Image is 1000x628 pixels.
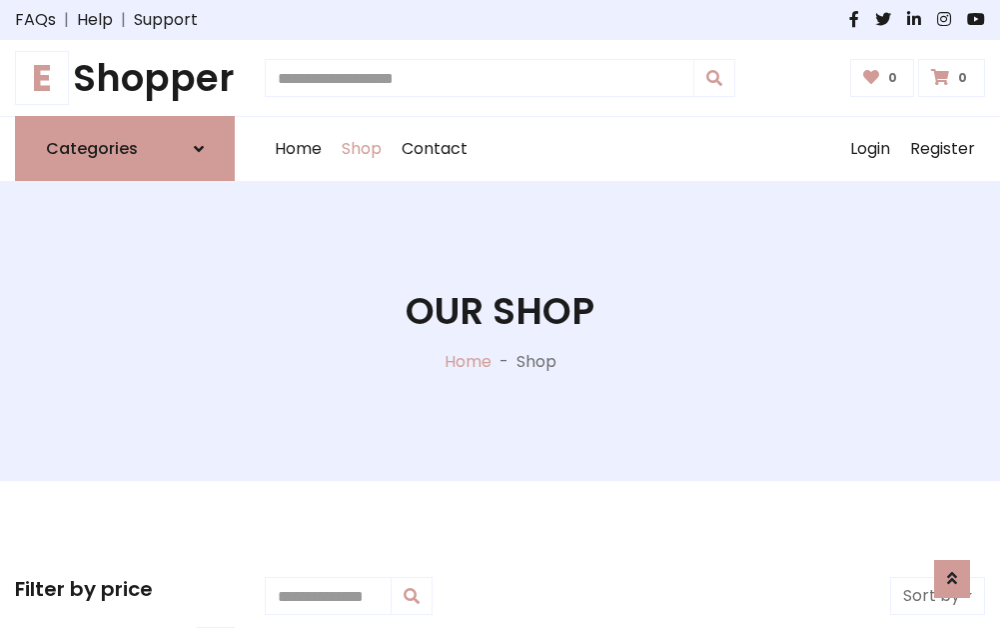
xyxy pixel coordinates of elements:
[890,577,985,615] button: Sort by
[15,56,235,100] h1: Shopper
[56,8,77,32] span: |
[445,350,492,373] a: Home
[265,117,332,181] a: Home
[15,577,235,601] h5: Filter by price
[332,117,392,181] a: Shop
[492,350,516,374] p: -
[900,117,985,181] a: Register
[406,289,594,333] h1: Our Shop
[134,8,198,32] a: Support
[883,69,902,87] span: 0
[15,56,235,100] a: EShopper
[113,8,134,32] span: |
[840,117,900,181] a: Login
[516,350,556,374] p: Shop
[15,116,235,181] a: Categories
[953,69,972,87] span: 0
[77,8,113,32] a: Help
[918,59,985,97] a: 0
[15,51,69,105] span: E
[392,117,478,181] a: Contact
[46,139,138,158] h6: Categories
[15,8,56,32] a: FAQs
[850,59,915,97] a: 0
